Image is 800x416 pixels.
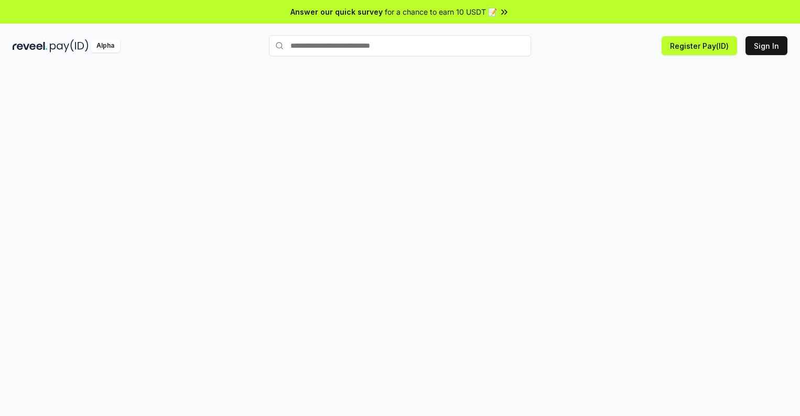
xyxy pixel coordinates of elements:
[290,6,383,17] span: Answer our quick survey
[385,6,497,17] span: for a chance to earn 10 USDT 📝
[662,36,737,55] button: Register Pay(ID)
[50,39,89,52] img: pay_id
[13,39,48,52] img: reveel_dark
[91,39,120,52] div: Alpha
[745,36,787,55] button: Sign In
